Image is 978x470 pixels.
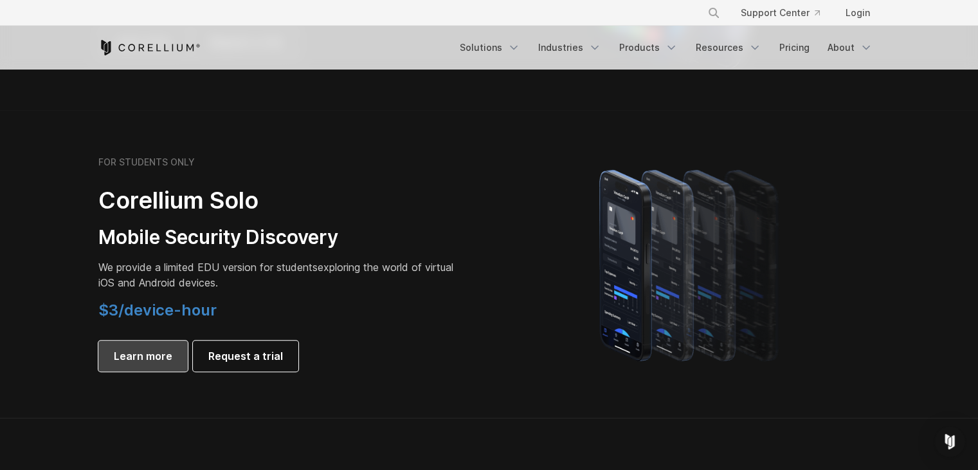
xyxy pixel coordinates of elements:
span: Request a trial [208,348,283,364]
div: Open Intercom Messenger [934,426,965,457]
div: Navigation Menu [692,1,880,24]
span: Learn more [114,348,172,364]
a: Learn more [98,341,188,371]
a: Resources [688,36,769,59]
h3: Mobile Security Discovery [98,225,458,250]
p: exploring the world of virtual iOS and Android devices. [98,259,458,290]
div: Navigation Menu [452,36,880,59]
button: Search [702,1,725,24]
a: About [820,36,880,59]
a: Products [611,36,685,59]
a: Request a trial [193,341,298,371]
h2: Corellium Solo [98,186,458,215]
a: Solutions [452,36,528,59]
a: Corellium Home [98,40,201,55]
a: Pricing [772,36,817,59]
a: Support Center [730,1,830,24]
img: A lineup of four iPhone models becoming more gradient and blurred [574,151,808,377]
h6: FOR STUDENTS ONLY [98,156,195,168]
span: $3/device-hour [98,301,217,319]
span: We provide a limited EDU version for students [98,261,318,274]
a: Login [835,1,880,24]
a: Industries [530,36,609,59]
